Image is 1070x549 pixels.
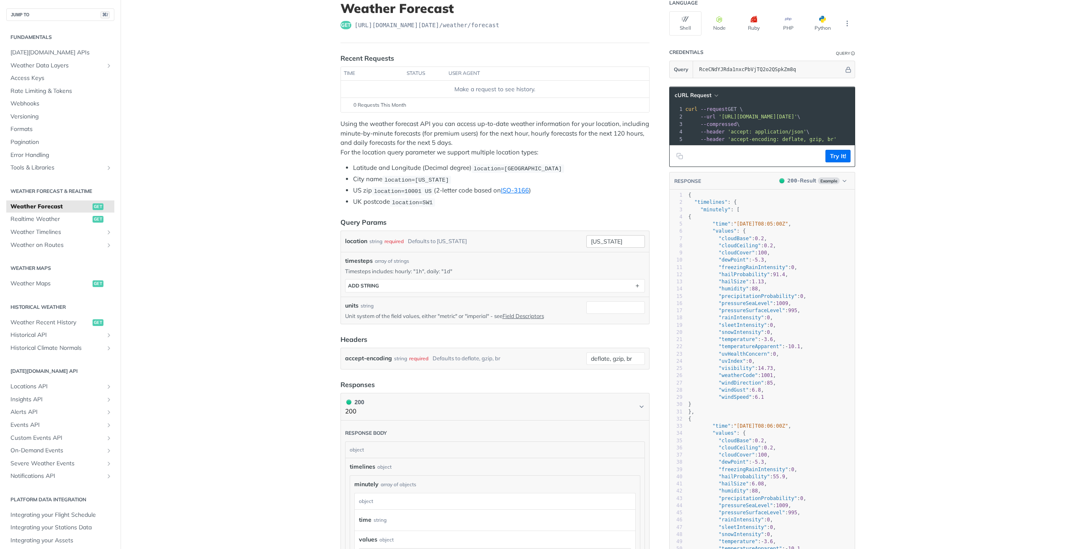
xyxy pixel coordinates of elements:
[719,236,752,241] span: "cloudBase"
[701,129,725,135] span: --header
[340,119,650,157] p: Using the weather forecast API you can access up-to-date weather information for your location, i...
[688,264,797,270] span: : ,
[345,301,358,310] label: units
[791,264,794,270] span: 0
[773,272,785,277] span: 91.4
[719,114,797,120] span: '[URL][DOMAIN_NAME][DATE]'
[670,113,684,121] div: 2
[340,380,375,390] div: Responses
[6,162,114,174] a: Tools & LibrariesShow subpages for Tools & Libraries
[6,419,114,431] a: Events APIShow subpages for Events API
[670,430,683,437] div: 34
[758,250,767,256] span: 100
[6,534,114,547] a: Integrating your Assets
[93,319,103,326] span: get
[719,380,764,386] span: "windDirection"
[10,164,103,172] span: Tools & Libraries
[408,235,467,247] div: Defaults to [US_STATE]
[719,293,797,299] span: "precipitationProbability"
[353,174,650,184] li: City name
[345,257,373,265] span: timesteps
[704,11,736,36] button: Node
[675,92,712,99] span: cURL Request
[10,446,103,455] span: On-Demand Events
[688,199,737,205] span: : {
[670,408,683,416] div: 31
[6,521,114,534] a: Integrating your Stations Data
[670,278,683,285] div: 13
[688,228,746,234] span: : {
[761,336,764,342] span: -
[6,393,114,406] a: Insights APIShow subpages for Insights API
[10,331,103,339] span: Historical API
[670,329,683,336] div: 20
[688,308,800,313] span: : ,
[6,470,114,482] a: Notifications APIShow subpages for Notifications API
[688,207,740,213] span: : [
[836,50,855,56] div: QueryInformation
[719,257,749,263] span: "dewPoint"
[345,398,364,407] div: 200
[409,352,428,364] div: required
[6,85,114,97] a: Rate Limiting & Tokens
[688,387,764,393] span: : ,
[670,264,683,271] div: 11
[6,444,114,457] a: On-Demand EventsShow subpages for On-Demand Events
[719,351,770,357] span: "uvHealthConcern"
[701,114,716,120] span: --url
[688,257,767,263] span: : ,
[384,235,404,247] div: required
[10,74,112,82] span: Access Keys
[688,236,767,241] span: : ,
[719,344,782,349] span: "temperatureApparent"
[719,336,758,342] span: "temperature"
[6,200,114,213] a: Weather Forecastget
[670,206,683,213] div: 3
[10,536,112,545] span: Integrating your Assets
[10,408,103,416] span: Alerts API
[764,336,773,342] span: 3.6
[6,457,114,470] a: Severe Weather EventsShow subpages for Severe Weather Events
[10,215,90,223] span: Realtime Weather
[700,207,730,213] span: "minutely"
[670,199,683,206] div: 2
[688,351,779,357] span: : ,
[688,372,776,378] span: : ,
[670,213,683,221] div: 4
[752,387,761,393] span: 6.8
[670,437,683,444] div: 35
[106,332,112,339] button: Show subpages for Historical API
[670,61,693,78] button: Query
[761,372,773,378] span: 1001
[770,322,773,328] span: 0
[669,49,704,56] div: Credentials
[719,315,764,321] span: "rainIntensity"
[688,329,773,335] span: : ,
[361,302,374,310] div: string
[719,387,749,393] span: "windGust"
[688,322,776,328] span: : ,
[701,136,725,142] span: --header
[6,303,114,311] h2: Historical Weather
[6,33,114,41] h2: Fundamentals
[106,409,112,416] button: Show subpages for Alerts API
[688,286,761,292] span: : ,
[701,106,728,112] span: --request
[695,61,844,78] input: apikey
[775,177,850,185] button: 200200-ResultExample
[670,322,683,329] div: 19
[670,192,683,199] div: 1
[843,20,851,27] svg: More ellipsis
[106,62,112,69] button: Show subpages for Weather Data Layers
[688,192,691,198] span: {
[670,257,683,264] div: 10
[670,336,683,343] div: 21
[712,430,737,436] span: "values"
[688,214,691,220] span: {
[6,149,114,162] a: Error Handling
[670,121,684,128] div: 3
[6,72,114,85] a: Access Keys
[800,293,803,299] span: 0
[340,1,650,16] h1: Weather Forecast
[719,365,755,371] span: "visibility"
